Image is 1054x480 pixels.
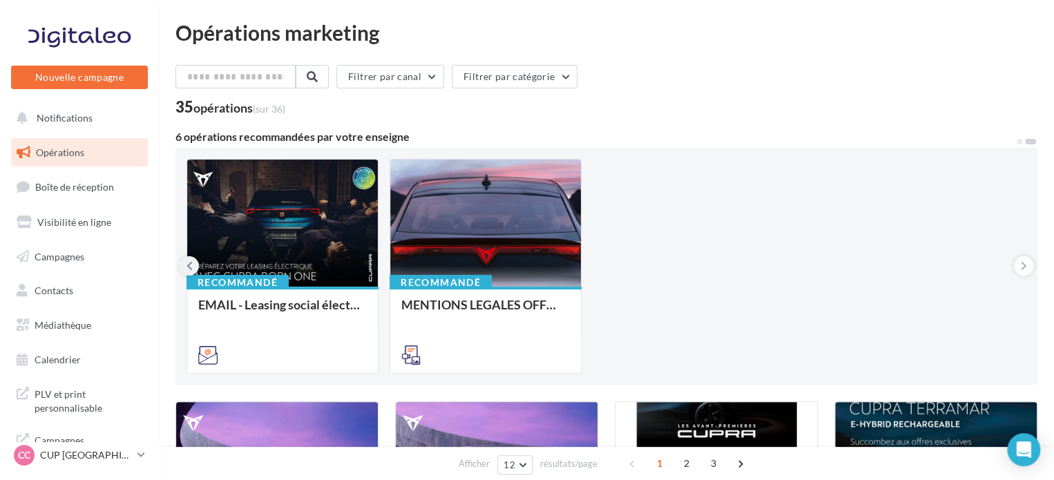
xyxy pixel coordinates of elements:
div: Open Intercom Messenger [1007,433,1040,466]
button: Nouvelle campagne [11,66,148,89]
span: Opérations [36,146,84,158]
button: 12 [497,455,533,474]
span: 2 [675,452,698,474]
span: PLV et print personnalisable [35,385,142,414]
button: Filtrer par canal [336,65,444,88]
span: 12 [504,459,515,470]
div: Recommandé [186,275,289,290]
a: Campagnes [8,242,151,271]
a: Campagnes DataOnDemand [8,425,151,466]
span: Calendrier [35,354,81,365]
div: EMAIL - Leasing social électrique - CUPRA Born One [198,298,367,325]
span: (sur 36) [253,103,285,115]
span: Campagnes DataOnDemand [35,431,142,461]
a: Opérations [8,138,151,167]
span: Contacts [35,285,73,296]
div: MENTIONS LEGALES OFFRES GENERIQUES PRESSE [401,298,570,325]
span: CC [18,448,30,462]
div: Opérations marketing [175,22,1037,43]
a: CC CUP [GEOGRAPHIC_DATA] [11,442,148,468]
button: Notifications [8,104,145,133]
span: résultats/page [540,457,597,470]
span: Campagnes [35,250,84,262]
div: 35 [175,99,285,115]
div: Recommandé [390,275,492,290]
div: 6 opérations recommandées par votre enseigne [175,131,1015,142]
span: Médiathèque [35,319,91,331]
a: Boîte de réception [8,172,151,202]
span: Boîte de réception [35,181,114,193]
a: Calendrier [8,345,151,374]
span: Notifications [37,112,93,124]
button: Filtrer par catégorie [452,65,577,88]
div: opérations [193,102,285,114]
a: Médiathèque [8,311,151,340]
span: Visibilité en ligne [37,216,111,228]
a: Contacts [8,276,151,305]
span: 3 [702,452,725,474]
p: CUP [GEOGRAPHIC_DATA] [40,448,132,462]
span: Afficher [459,457,490,470]
a: Visibilité en ligne [8,208,151,237]
span: 1 [649,452,671,474]
a: PLV et print personnalisable [8,379,151,420]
